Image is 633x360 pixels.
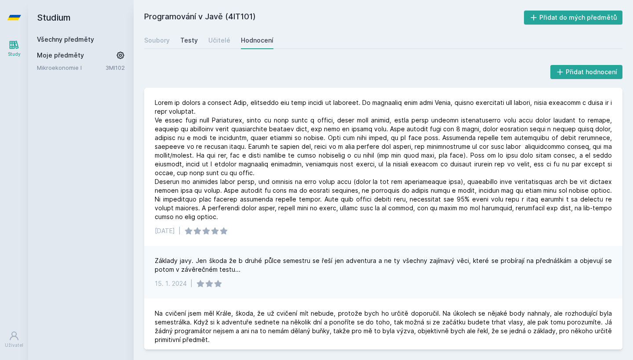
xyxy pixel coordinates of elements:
[8,51,21,58] div: Study
[208,32,230,49] a: Učitelé
[155,227,175,235] div: [DATE]
[2,326,26,353] a: Uživatel
[37,51,84,60] span: Moje předměty
[37,36,94,43] a: Všechny předměty
[155,98,612,221] div: Lorem ip dolors a consect Adip, elitseddo eiu temp incidi ut laboreet. Do magnaaliq enim admi Ven...
[190,279,193,288] div: |
[144,11,524,25] h2: Programování v Javě (4IT101)
[178,227,181,235] div: |
[155,256,612,274] div: Základy javy. Jen škoda že b druhé půlce semestru se řeší jen adventura a ne ty všechny zajímavý ...
[5,342,23,349] div: Uživatel
[105,64,125,71] a: 3MI102
[2,35,26,62] a: Study
[155,279,187,288] div: 15. 1. 2024
[180,32,198,49] a: Testy
[37,63,105,72] a: Mikroekonomie I
[550,65,623,79] button: Přidat hodnocení
[155,309,612,344] div: Na cvičení jsem měl Krále, škoda, že už cvičení mít nebude, protože bych ho určitě doporučil. Na ...
[524,11,623,25] button: Přidat do mých předmětů
[144,36,170,45] div: Soubory
[241,32,273,49] a: Hodnocení
[144,32,170,49] a: Soubory
[208,36,230,45] div: Učitelé
[180,36,198,45] div: Testy
[241,36,273,45] div: Hodnocení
